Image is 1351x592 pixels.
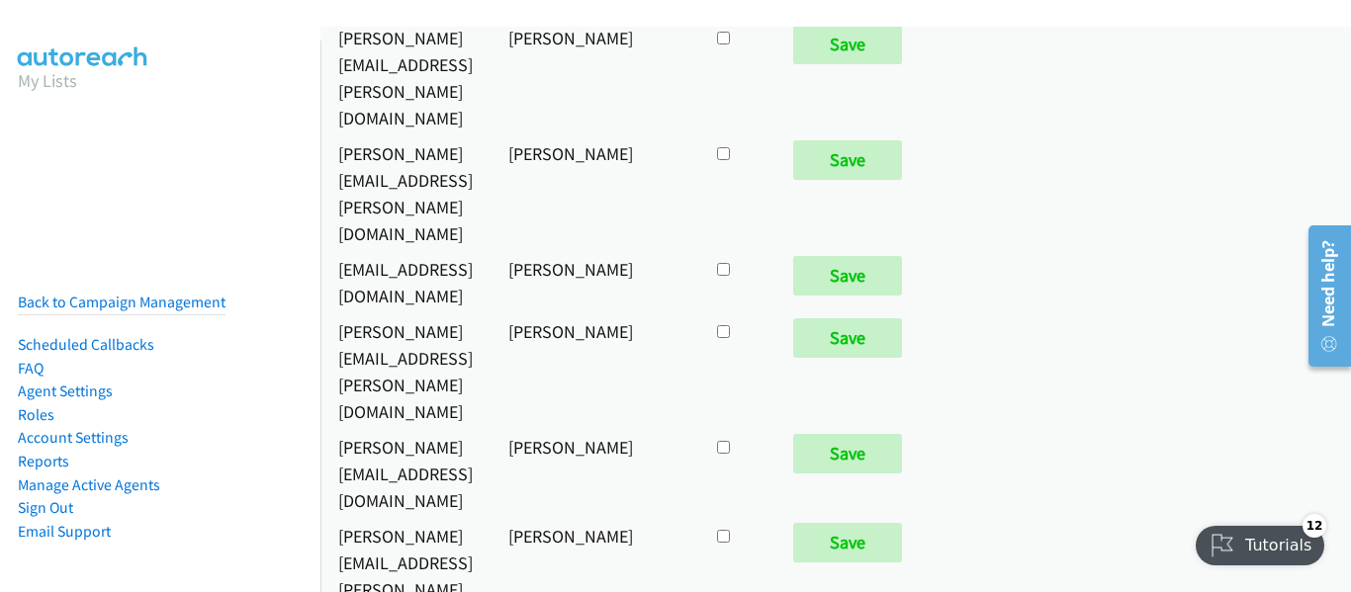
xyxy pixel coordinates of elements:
[491,251,695,313] td: [PERSON_NAME]
[320,135,491,251] td: [PERSON_NAME][EMAIL_ADDRESS][PERSON_NAME][DOMAIN_NAME]
[320,429,491,518] td: [PERSON_NAME][EMAIL_ADDRESS][DOMAIN_NAME]
[793,434,902,473] input: Save
[18,381,113,400] a: Agent Settings
[18,475,160,494] a: Manage Active Agents
[491,20,695,135] td: [PERSON_NAME]
[18,359,44,378] a: FAQ
[18,69,77,92] a: My Lists
[18,405,54,424] a: Roles
[491,135,695,251] td: [PERSON_NAME]
[18,293,225,311] a: Back to Campaign Management
[793,523,902,562] input: Save
[793,318,902,358] input: Save
[320,251,491,313] td: [EMAIL_ADDRESS][DOMAIN_NAME]
[18,522,111,541] a: Email Support
[491,429,695,518] td: [PERSON_NAME]
[320,20,491,135] td: [PERSON_NAME][EMAIL_ADDRESS][PERSON_NAME][DOMAIN_NAME]
[1294,217,1351,375] iframe: Resource Center
[793,25,902,64] input: Save
[491,313,695,429] td: [PERSON_NAME]
[18,335,154,354] a: Scheduled Callbacks
[1184,506,1336,577] iframe: Checklist
[320,313,491,429] td: [PERSON_NAME][EMAIL_ADDRESS][PERSON_NAME][DOMAIN_NAME]
[18,452,69,470] a: Reports
[18,428,129,447] a: Account Settings
[18,498,73,517] a: Sign Out
[793,140,902,180] input: Save
[793,256,902,296] input: Save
